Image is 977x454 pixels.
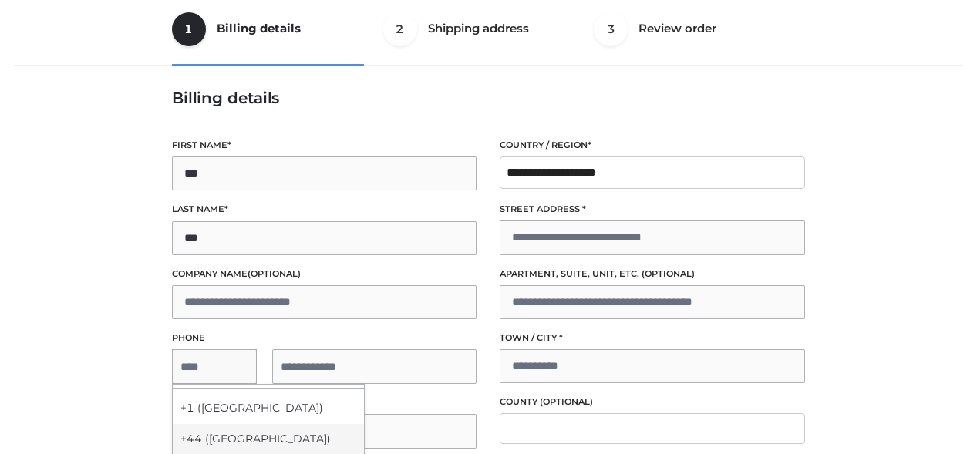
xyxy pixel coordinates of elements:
label: Street address [500,202,805,217]
span: (optional) [248,268,301,279]
label: Country / Region [500,138,805,153]
label: Last name [172,202,477,217]
label: Company name [172,267,477,281]
label: County [500,395,805,409]
label: Phone [172,331,477,345]
label: Apartment, suite, unit, etc. [500,267,805,281]
div: +1 ([GEOGRAPHIC_DATA]) [173,393,364,424]
span: (optional) [642,268,695,279]
h3: Billing details [172,89,805,107]
span: (optional) [540,396,593,407]
label: First name [172,138,477,153]
label: Town / City [500,331,805,345]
